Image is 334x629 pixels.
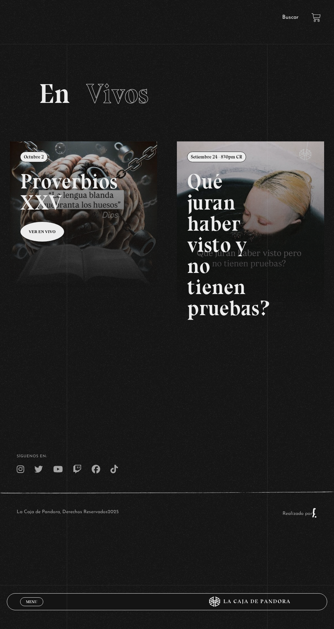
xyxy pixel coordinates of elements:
[17,455,317,458] h4: SÍguenos en:
[17,508,119,518] p: La Caja de Pandora, Derechos Reservados 2025
[86,77,149,110] span: Vivos
[312,13,321,22] a: View your shopping cart
[282,15,299,20] a: Buscar
[39,80,295,107] h2: En
[283,511,317,516] a: Realizado por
